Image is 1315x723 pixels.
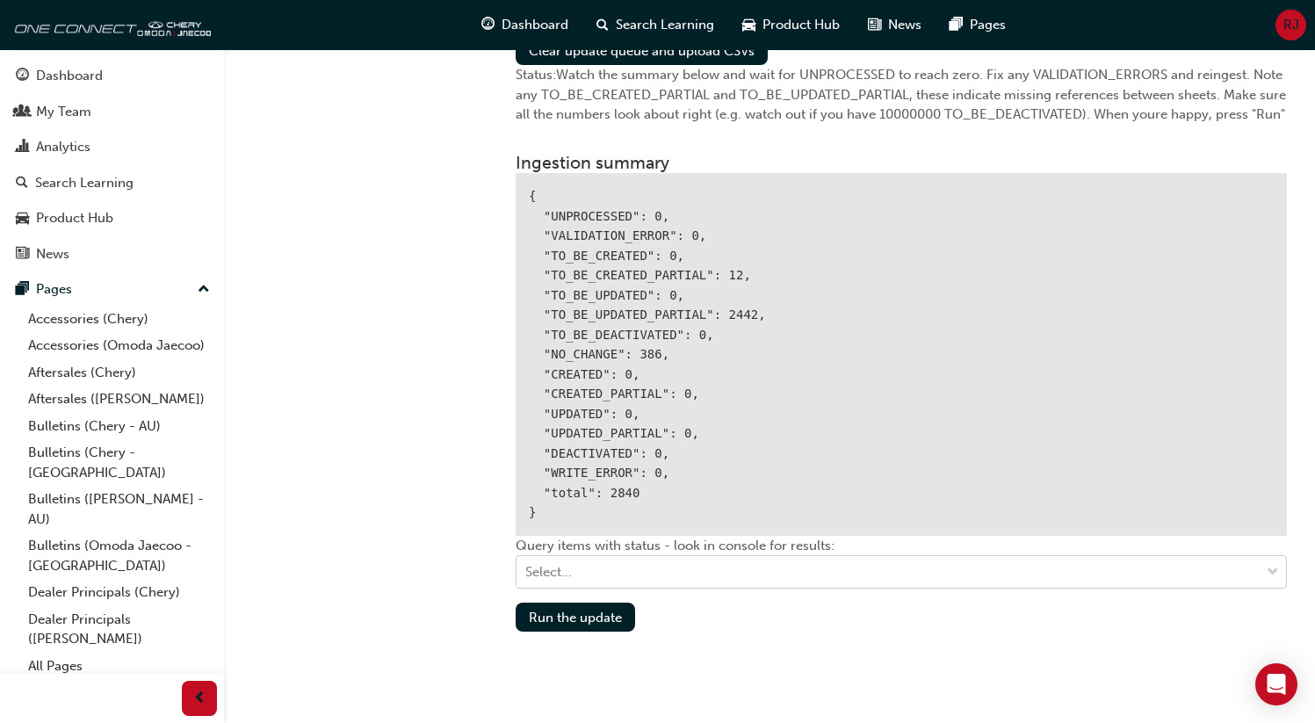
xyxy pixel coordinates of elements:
a: car-iconProduct Hub [728,7,854,43]
span: Search Learning [616,15,714,35]
button: Pages [7,273,217,306]
div: Status: Watch the summary below and wait for UNPROCESSED to reach zero. Fix any VALIDATION_ERRORS... [516,65,1287,125]
a: Product Hub [7,202,217,235]
span: Dashboard [502,15,568,35]
a: pages-iconPages [936,7,1020,43]
span: pages-icon [16,282,29,298]
a: Analytics [7,131,217,163]
a: News [7,238,217,271]
span: RJ [1283,15,1299,35]
span: search-icon [16,176,28,192]
div: Query items with status - look in console for results: [516,536,1287,604]
button: DashboardMy TeamAnalyticsSearch LearningProduct HubNews [7,56,217,273]
span: News [888,15,921,35]
span: chart-icon [16,140,29,155]
button: Clear update queue and upload CSVs [516,36,768,65]
span: car-icon [742,14,755,36]
span: news-icon [16,247,29,263]
a: guage-iconDashboard [467,7,582,43]
h3: Ingestion summary [516,153,1287,173]
div: Analytics [36,137,90,157]
a: Bulletins (Chery - [GEOGRAPHIC_DATA]) [21,439,217,486]
span: people-icon [16,105,29,120]
span: pages-icon [950,14,963,36]
a: news-iconNews [854,7,936,43]
a: Bulletins (Omoda Jaecoo - [GEOGRAPHIC_DATA]) [21,532,217,579]
span: guage-icon [16,69,29,84]
a: All Pages [21,653,217,680]
div: Product Hub [36,208,113,228]
a: Bulletins ([PERSON_NAME] - AU) [21,486,217,532]
div: Dashboard [36,66,103,86]
button: RJ [1275,10,1306,40]
a: Accessories (Chery) [21,306,217,333]
button: Run the update [516,603,635,632]
a: Dealer Principals ([PERSON_NAME]) [21,606,217,653]
div: Pages [36,279,72,300]
span: guage-icon [481,14,495,36]
a: Aftersales ([PERSON_NAME]) [21,386,217,413]
span: car-icon [16,211,29,227]
div: { "UNPROCESSED": 0, "VALIDATION_ERROR": 0, "TO_BE_CREATED": 0, "TO_BE_CREATED_PARTIAL": 12, "TO_B... [516,173,1287,536]
div: Select... [525,562,572,582]
div: Search Learning [35,173,134,193]
a: Dealer Principals (Chery) [21,579,217,606]
a: Bulletins (Chery - AU) [21,413,217,440]
span: news-icon [868,14,881,36]
a: Dashboard [7,60,217,92]
span: Pages [970,15,1006,35]
span: up-icon [198,278,210,301]
span: Product Hub [762,15,840,35]
a: Aftersales (Chery) [21,359,217,387]
span: prev-icon [193,688,206,710]
span: search-icon [596,14,609,36]
div: News [36,244,69,264]
a: Search Learning [7,167,217,199]
div: My Team [36,102,91,122]
a: My Team [7,96,217,128]
div: Open Intercom Messenger [1255,663,1297,705]
img: oneconnect [9,7,211,42]
a: Accessories (Omoda Jaecoo) [21,332,217,359]
a: search-iconSearch Learning [582,7,728,43]
span: down-icon [1267,561,1279,584]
